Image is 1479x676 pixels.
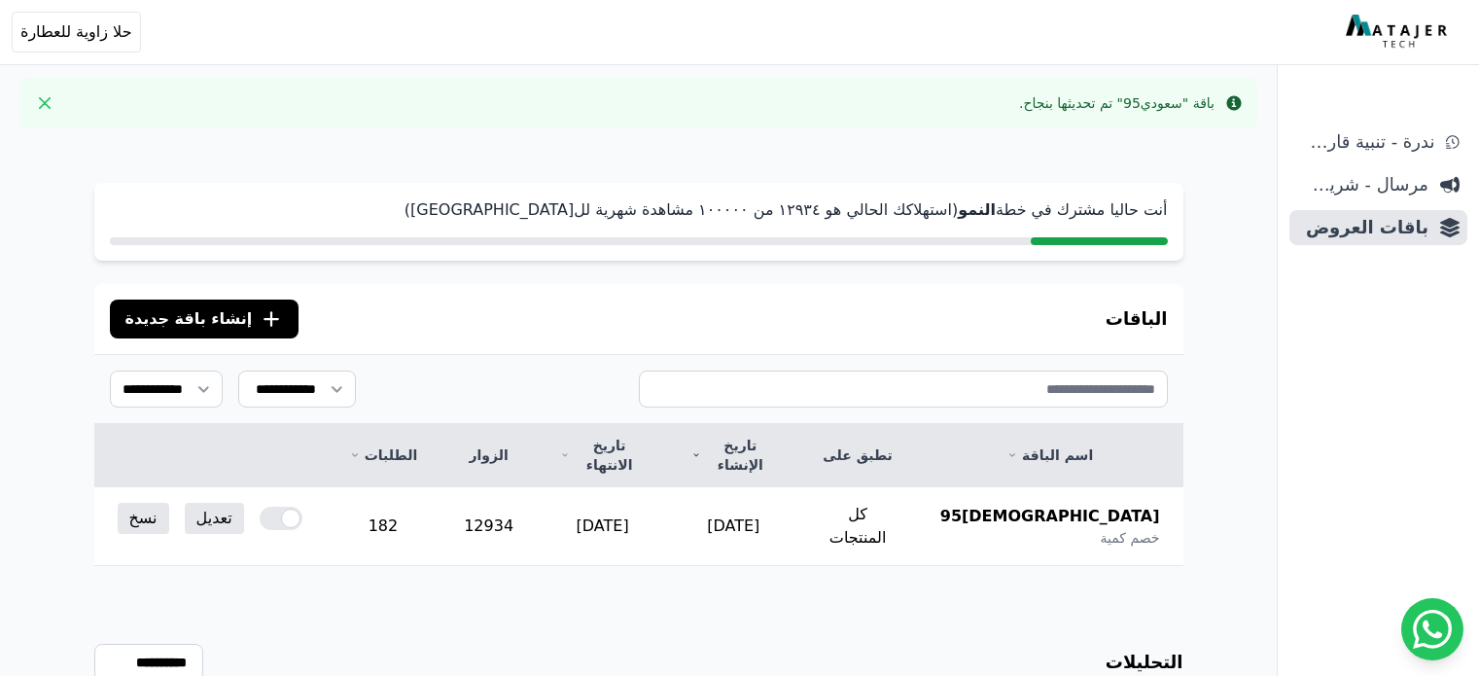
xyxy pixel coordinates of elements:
[940,445,1160,465] a: اسم الباقة
[110,198,1168,222] p: أنت حاليا مشترك في خطة (استهلاكك الحالي هو ١٢٩۳٤ من ١۰۰۰۰۰ مشاهدة شهرية لل[GEOGRAPHIC_DATA])
[1297,128,1434,156] span: ندرة - تنبية قارب علي النفاذ
[1019,93,1215,113] div: باقة "سعودي95" تم تحديثها بنجاح.
[12,12,141,53] button: حلا زاوية للعطارة
[560,436,645,475] a: تاريخ الانتهاء
[1297,214,1428,241] span: باقات العروض
[798,487,916,566] td: كل المنتجات
[326,487,440,566] td: 182
[440,487,537,566] td: 12934
[20,20,132,44] span: حلا زاوية للعطارة
[1100,528,1159,548] span: خصم كمية
[440,424,537,487] th: الزوار
[1346,15,1452,50] img: MatajerTech Logo
[958,200,996,219] strong: النمو
[1106,649,1183,676] h3: التحليلات
[1297,171,1428,198] span: مرسال - شريط دعاية
[125,307,253,331] span: إنشاء باقة جديدة
[940,505,1160,528] span: [DEMOGRAPHIC_DATA]95
[537,487,668,566] td: [DATE]
[29,88,60,119] button: Close
[668,487,798,566] td: [DATE]
[798,424,916,487] th: تطبق على
[185,503,244,534] a: تعديل
[349,445,417,465] a: الطلبات
[110,300,299,338] button: إنشاء باقة جديدة
[1106,305,1168,333] h3: الباقات
[691,436,775,475] a: تاريخ الإنشاء
[118,503,169,534] a: نسخ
